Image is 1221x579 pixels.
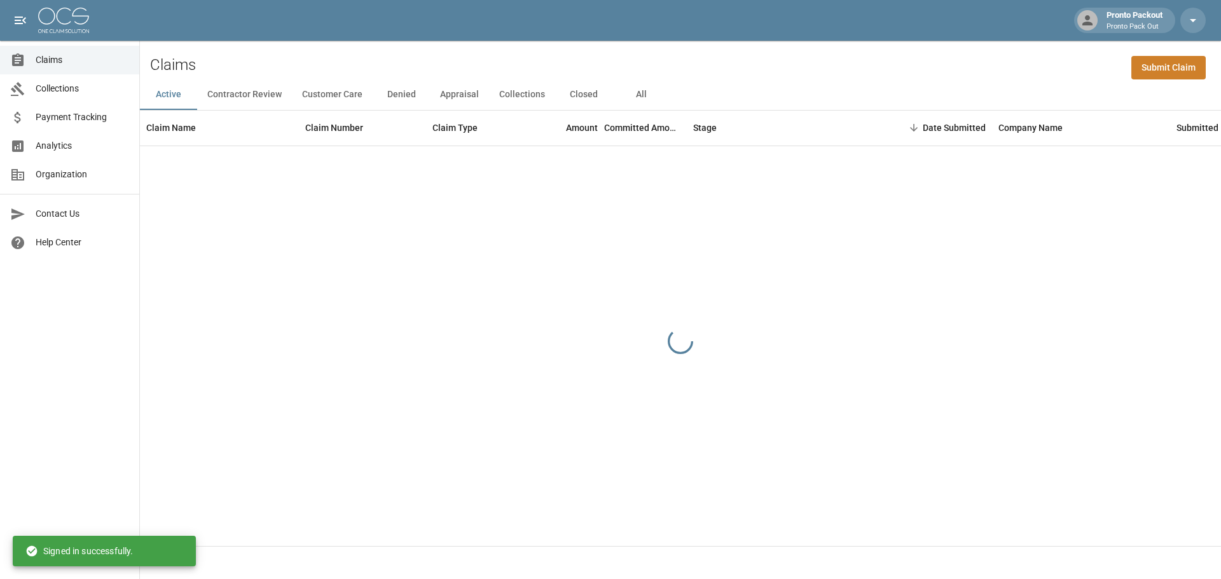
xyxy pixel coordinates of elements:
[36,207,129,221] span: Contact Us
[1101,9,1168,32] div: Pronto Packout
[432,110,478,146] div: Claim Type
[992,110,1170,146] div: Company Name
[36,168,129,181] span: Organization
[36,82,129,95] span: Collections
[197,79,292,110] button: Contractor Review
[489,79,555,110] button: Collections
[687,110,878,146] div: Stage
[878,110,992,146] div: Date Submitted
[140,79,1221,110] div: dynamic tabs
[38,8,89,33] img: ocs-logo-white-transparent.png
[693,110,717,146] div: Stage
[140,79,197,110] button: Active
[292,79,373,110] button: Customer Care
[923,110,986,146] div: Date Submitted
[373,79,430,110] button: Denied
[555,79,612,110] button: Closed
[305,110,363,146] div: Claim Number
[1107,22,1162,32] p: Pronto Pack Out
[604,110,680,146] div: Committed Amount
[430,79,489,110] button: Appraisal
[299,110,426,146] div: Claim Number
[426,110,521,146] div: Claim Type
[1131,56,1206,79] a: Submit Claim
[146,110,196,146] div: Claim Name
[604,110,687,146] div: Committed Amount
[612,79,670,110] button: All
[521,110,604,146] div: Amount
[36,111,129,124] span: Payment Tracking
[905,119,923,137] button: Sort
[998,110,1063,146] div: Company Name
[36,236,129,249] span: Help Center
[36,53,129,67] span: Claims
[25,540,133,562] div: Signed in successfully.
[150,56,196,74] h2: Claims
[566,110,598,146] div: Amount
[36,139,129,153] span: Analytics
[140,110,299,146] div: Claim Name
[8,8,33,33] button: open drawer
